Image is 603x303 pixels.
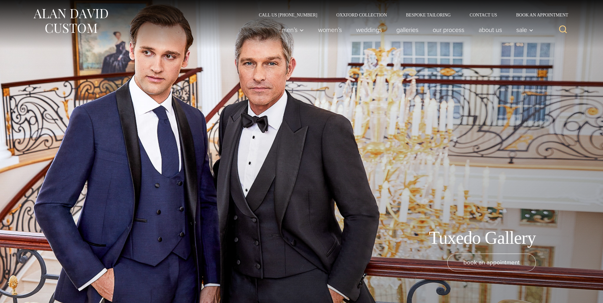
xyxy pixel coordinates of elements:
[274,23,537,36] nav: Primary Navigation
[311,23,349,36] a: Women’s
[556,22,571,37] button: View Search Form
[327,13,396,17] a: Oxxford Collection
[396,13,460,17] a: Bespoke Tailoring
[447,254,536,271] a: book an appointment
[516,27,533,33] span: Sale
[389,23,425,36] a: Galleries
[460,13,507,17] a: Contact Us
[506,13,570,17] a: Book an Appointment
[282,27,304,33] span: Men’s
[425,23,471,36] a: Our Process
[33,7,109,35] img: Alan David Custom
[349,23,389,36] a: weddings
[463,258,520,267] span: book an appointment
[249,13,571,17] nav: Secondary Navigation
[429,227,536,249] h1: Tuxedo Gallery
[249,13,327,17] a: Call Us [PHONE_NUMBER]
[471,23,509,36] a: About Us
